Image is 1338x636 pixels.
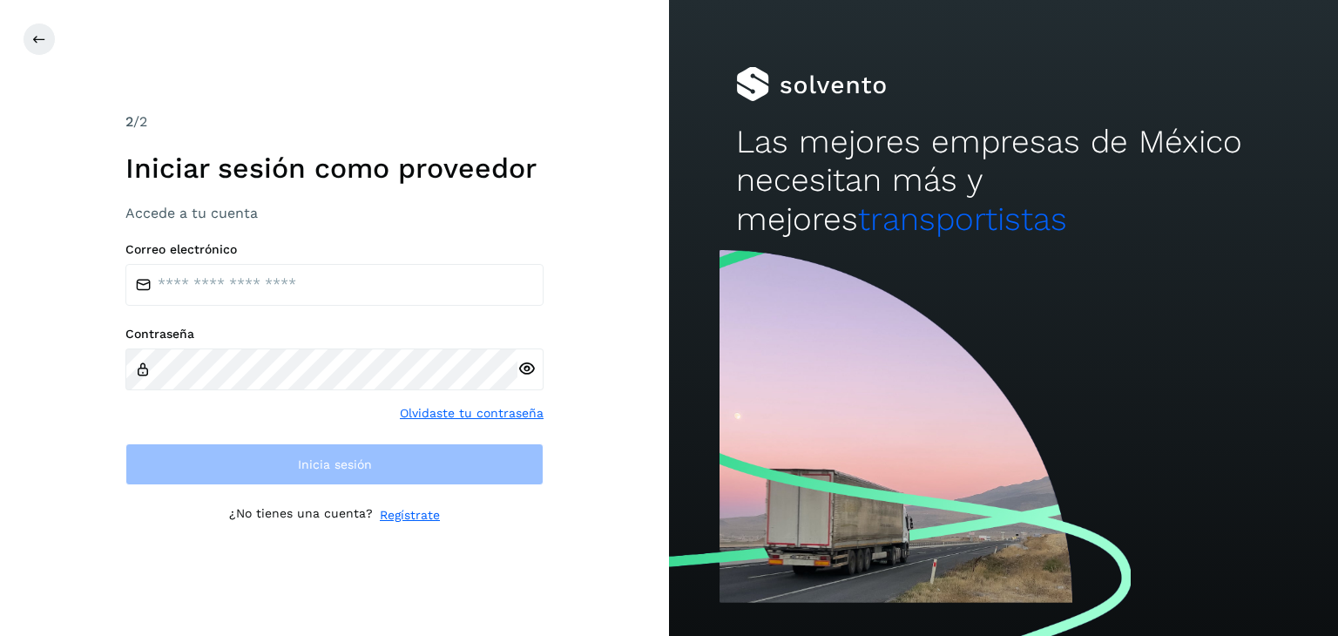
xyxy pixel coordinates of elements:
[125,152,544,185] h1: Iniciar sesión como proveedor
[125,112,544,132] div: /2
[125,242,544,257] label: Correo electrónico
[298,458,372,470] span: Inicia sesión
[125,443,544,485] button: Inicia sesión
[125,205,544,221] h3: Accede a tu cuenta
[125,327,544,342] label: Contraseña
[125,113,133,130] span: 2
[736,123,1271,239] h2: Las mejores empresas de México necesitan más y mejores
[229,506,373,524] p: ¿No tienes una cuenta?
[400,404,544,423] a: Olvidaste tu contraseña
[380,506,440,524] a: Regístrate
[858,200,1067,238] span: transportistas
